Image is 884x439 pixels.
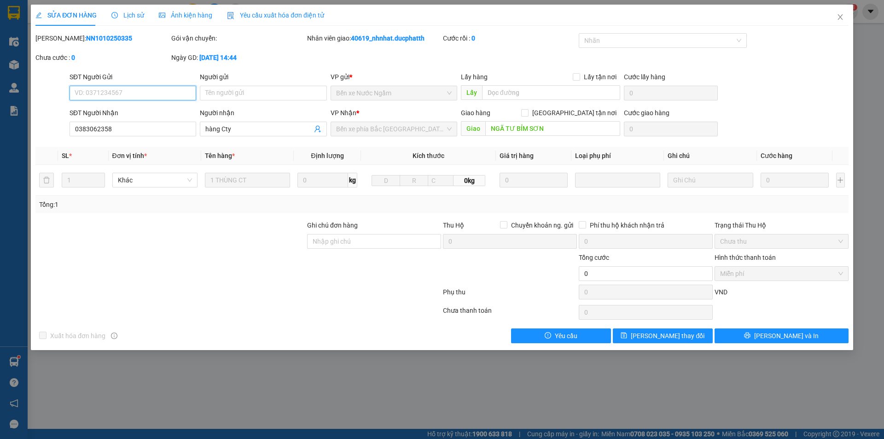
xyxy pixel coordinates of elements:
[500,173,568,187] input: 0
[35,12,97,19] span: SỬA ĐƠN HÀNG
[331,72,457,82] div: VP gửi
[664,147,756,165] th: Ghi chú
[631,331,704,341] span: [PERSON_NAME] thay đổi
[442,287,578,303] div: Phụ thu
[227,12,324,19] span: Yêu cầu xuất hóa đơn điện tử
[400,175,428,186] input: R
[461,109,490,117] span: Giao hàng
[624,86,718,100] input: Cước lấy hàng
[485,121,620,136] input: Dọc đường
[471,35,475,42] b: 0
[761,173,829,187] input: 0
[111,12,144,19] span: Lịch sử
[461,121,485,136] span: Giao
[171,53,305,63] div: Ngày GD:
[171,33,305,43] div: Gói vận chuyển:
[70,108,196,118] div: SĐT Người Nhận
[311,152,343,159] span: Định lượng
[307,222,358,229] label: Ghi chú đơn hàng
[837,13,844,21] span: close
[580,72,620,82] span: Lấy tận nơi
[715,254,776,261] label: Hình thức thanh toán
[71,54,75,61] b: 0
[624,122,718,136] input: Cước giao hàng
[199,54,237,61] b: [DATE] 14:44
[461,73,488,81] span: Lấy hàng
[529,108,620,118] span: [GEOGRAPHIC_DATA] tận nơi
[482,85,620,100] input: Dọc đường
[351,35,425,42] b: 40619_nhnhat.ducphatth
[428,175,454,186] input: C
[39,199,341,210] div: Tổng: 1
[112,152,147,159] span: Đơn vị tính
[372,175,400,186] input: D
[720,267,843,281] span: Miễn phí
[227,12,234,19] img: icon
[827,5,853,30] button: Close
[70,72,196,82] div: SĐT Người Gửi
[715,220,849,230] div: Trạng thái Thu Hộ
[200,72,326,82] div: Người gửi
[613,328,713,343] button: save[PERSON_NAME] thay đổi
[205,152,235,159] span: Tên hàng
[331,109,356,117] span: VP Nhận
[744,332,750,339] span: printer
[507,220,577,230] span: Chuyển khoản ng. gửi
[62,152,69,159] span: SL
[624,73,665,81] label: Cước lấy hàng
[668,173,753,187] input: Ghi Chú
[555,331,577,341] span: Yêu cầu
[720,234,843,248] span: Chưa thu
[307,234,441,249] input: Ghi chú đơn hàng
[500,152,534,159] span: Giá trị hàng
[715,328,849,343] button: printer[PERSON_NAME] và In
[571,147,664,165] th: Loại phụ phí
[111,333,117,339] span: info-circle
[205,173,290,187] input: VD: Bàn, Ghế
[413,152,444,159] span: Kích thước
[200,108,326,118] div: Người nhận
[511,328,611,343] button: exclamation-circleYêu cầu
[715,288,727,296] span: VND
[579,254,609,261] span: Tổng cước
[442,305,578,322] div: Chưa thanh toán
[35,53,169,63] div: Chưa cước :
[545,332,551,339] span: exclamation-circle
[443,222,464,229] span: Thu Hộ
[621,332,627,339] span: save
[761,152,792,159] span: Cước hàng
[336,122,452,136] span: Bến xe phía Bắc Thanh Hóa
[754,331,819,341] span: [PERSON_NAME] và In
[159,12,212,19] span: Ảnh kiện hàng
[47,331,109,341] span: Xuất hóa đơn hàng
[314,125,321,133] span: user-add
[159,12,165,18] span: picture
[118,173,192,187] span: Khác
[454,175,485,186] span: 0kg
[461,85,482,100] span: Lấy
[586,220,668,230] span: Phí thu hộ khách nhận trả
[624,109,669,117] label: Cước giao hàng
[336,86,452,100] span: Bến xe Nước Ngầm
[35,33,169,43] div: [PERSON_NAME]:
[111,12,118,18] span: clock-circle
[348,173,357,187] span: kg
[86,35,132,42] b: NN1010250335
[39,173,54,187] button: delete
[35,12,42,18] span: edit
[443,33,577,43] div: Cước rồi :
[307,33,441,43] div: Nhân viên giao:
[836,173,845,187] button: plus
